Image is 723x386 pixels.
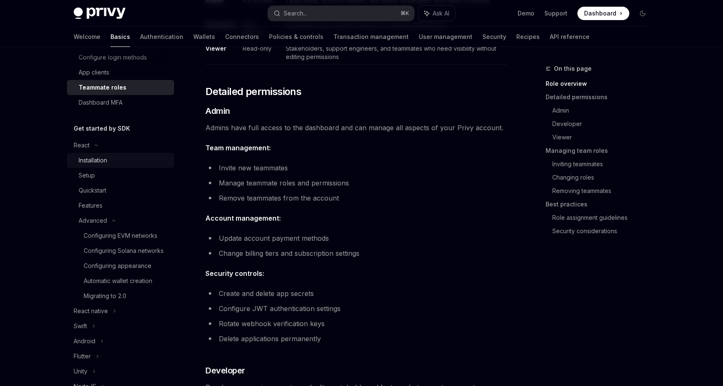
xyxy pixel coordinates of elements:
[284,8,307,18] div: Search...
[205,192,507,204] li: Remove teammates from the account
[67,183,174,198] a: Quickstart
[67,243,174,258] a: Configuring Solana networks
[205,269,264,278] strong: Security controls:
[74,124,130,134] h5: Get started by SDK
[79,82,126,93] div: Teammate roles
[74,336,95,346] div: Android
[552,184,656,198] a: Removing teammates
[419,27,472,47] a: User management
[79,155,107,165] div: Installation
[74,321,87,331] div: Swift
[205,365,245,376] span: Developer
[67,95,174,110] a: Dashboard MFA
[74,306,108,316] div: React native
[205,318,507,329] li: Rotate webhook verification keys
[400,10,409,17] span: ⌘ K
[193,27,215,47] a: Wallets
[205,333,507,345] li: Delete applications permanently
[584,9,616,18] span: Dashboard
[552,211,656,224] a: Role assignment guidelines
[205,303,507,314] li: Configure JWT authentication settings
[550,27,590,47] a: API reference
[205,85,301,98] span: Detailed permissions
[74,351,91,361] div: Flutter
[554,64,592,74] span: On this page
[67,153,174,168] a: Installation
[552,224,656,238] a: Security considerations
[205,144,271,152] strong: Team management:
[268,6,414,21] button: Search...⌘K
[546,198,656,211] a: Best practices
[74,27,100,47] a: Welcome
[110,27,130,47] a: Basics
[225,27,259,47] a: Connectors
[418,6,455,21] button: Ask AI
[577,7,629,20] a: Dashboard
[552,157,656,171] a: Inviting teammates
[546,90,656,104] a: Detailed permissions
[84,246,164,256] div: Configuring Solana networks
[79,67,109,77] div: App clients
[74,140,90,150] div: React
[67,288,174,304] a: Migrating to 2.0
[552,131,656,144] a: Viewer
[205,162,507,174] li: Invite new teammates
[544,9,567,18] a: Support
[205,214,281,222] strong: Account management:
[140,27,183,47] a: Authentication
[205,105,230,117] span: Admin
[205,247,507,259] li: Change billing tiers and subscription settings
[67,168,174,183] a: Setup
[205,122,507,134] span: Admins have full access to the dashboard and can manage all aspects of your Privy account.
[518,9,534,18] a: Demo
[67,80,174,95] a: Teammate roles
[282,41,507,65] td: Stakeholders, support engineers, and teammates who need visibility without editing permissions
[552,117,656,131] a: Developer
[84,231,157,241] div: Configuring EVM networks
[205,177,507,189] li: Manage teammate roles and permissions
[74,366,87,376] div: Unity
[205,232,507,244] li: Update account payment methods
[482,27,506,47] a: Security
[67,273,174,288] a: Automatic wallet creation
[552,171,656,184] a: Changing roles
[74,8,126,19] img: dark logo
[67,228,174,243] a: Configuring EVM networks
[205,45,226,52] strong: Viewer
[546,144,656,157] a: Managing team roles
[333,27,409,47] a: Transaction management
[67,198,174,213] a: Features
[516,27,540,47] a: Recipes
[67,65,174,80] a: App clients
[79,216,107,226] div: Advanced
[636,7,649,20] button: Toggle dark mode
[239,41,282,65] td: Read-only
[433,9,449,18] span: Ask AI
[84,261,151,271] div: Configuring appearance
[269,27,323,47] a: Policies & controls
[79,170,95,180] div: Setup
[79,185,106,196] div: Quickstart
[546,77,656,90] a: Role overview
[67,258,174,273] a: Configuring appearance
[79,98,123,108] div: Dashboard MFA
[84,291,126,301] div: Migrating to 2.0
[552,104,656,117] a: Admin
[84,276,152,286] div: Automatic wallet creation
[79,201,103,211] div: Features
[205,288,507,299] li: Create and delete app secrets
